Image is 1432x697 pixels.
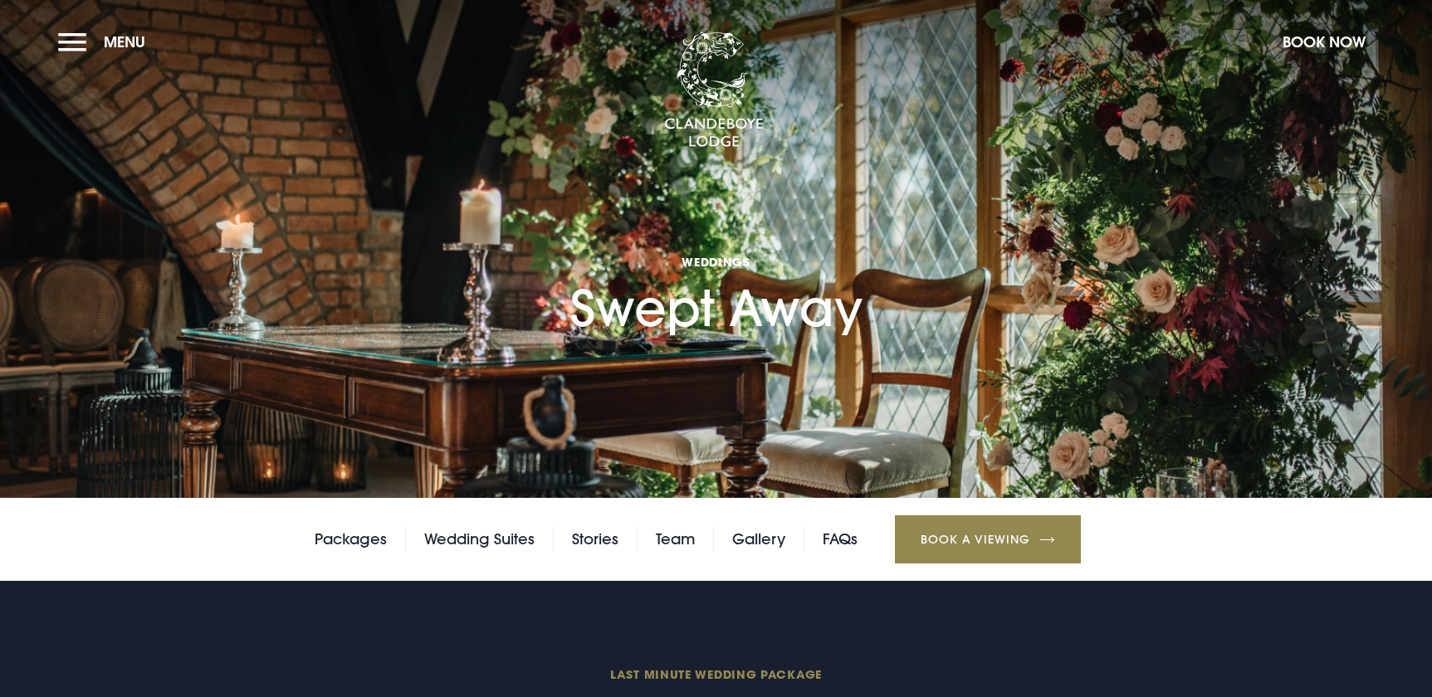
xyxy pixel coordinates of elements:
[570,254,863,270] span: Weddings
[732,527,785,552] a: Gallery
[656,527,695,552] a: Team
[315,527,387,552] a: Packages
[570,168,863,339] h1: Swept Away
[424,527,535,552] a: Wedding Suites
[58,24,154,60] button: Menu
[320,666,1111,682] span: Last minute wedding package
[895,515,1081,563] a: Book a Viewing
[664,32,764,149] img: Clandeboye Lodge
[572,527,618,552] a: Stories
[823,527,858,552] a: FAQs
[1274,24,1374,60] button: Book Now
[104,32,145,51] span: Menu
